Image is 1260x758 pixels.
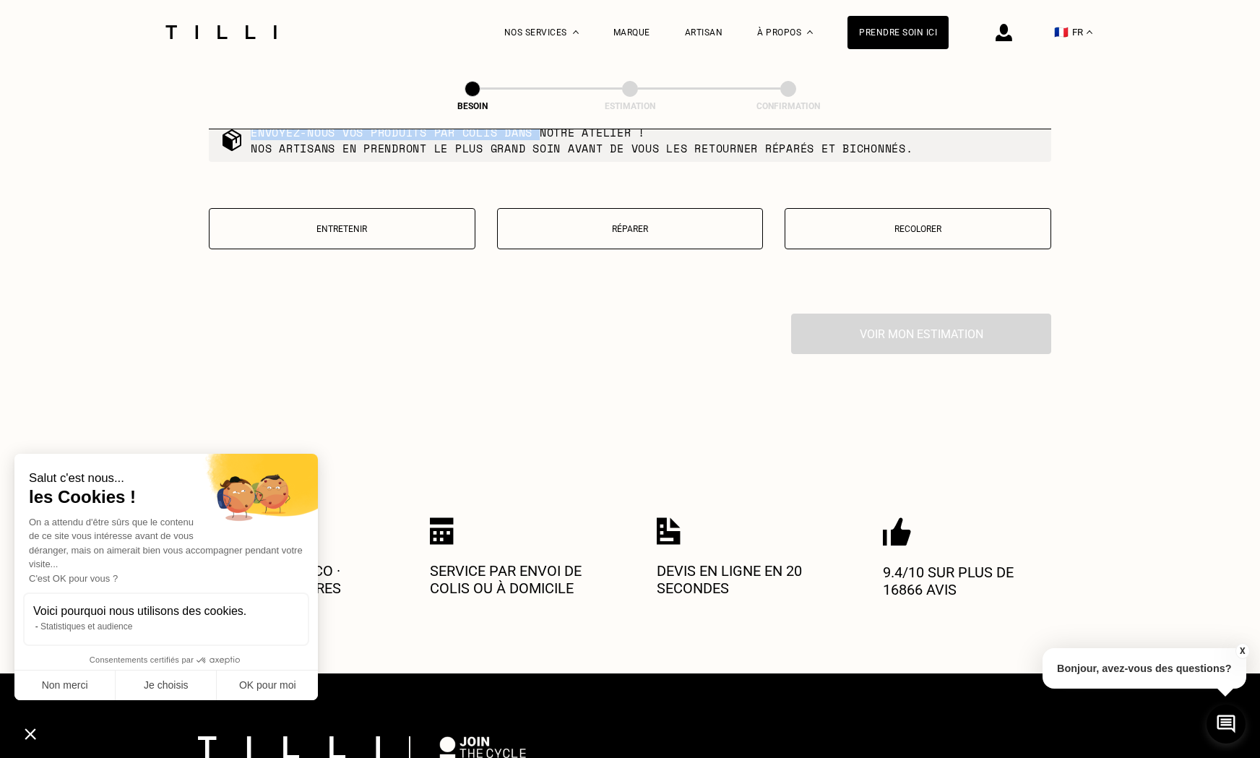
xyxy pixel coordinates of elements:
[807,30,813,34] img: Menu déroulant à propos
[209,208,475,249] button: Entretenir
[217,224,467,234] p: Entretenir
[220,129,243,152] img: commande colis
[847,16,949,49] a: Prendre soin ici
[883,517,911,546] img: Icon
[793,224,1043,234] p: Recolorer
[1235,643,1249,659] button: X
[160,25,282,39] img: Logo du service de couturière Tilli
[505,224,756,234] p: Réparer
[785,208,1051,249] button: Recolorer
[497,208,764,249] button: Réparer
[1087,30,1092,34] img: menu déroulant
[716,101,860,111] div: Confirmation
[613,27,650,38] a: Marque
[558,101,702,111] div: Estimation
[883,564,1056,598] p: 9.4/10 sur plus de 16866 avis
[685,27,723,38] a: Artisan
[400,101,545,111] div: Besoin
[996,24,1012,41] img: icône connexion
[657,562,830,597] p: Devis en ligne en 20 secondes
[430,562,603,597] p: Service par envoi de colis ou à domicile
[1043,648,1246,689] p: Bonjour, avez-vous des questions?
[251,124,913,156] p: Envoyez-nous vos produits par colis dans notre atelier ! Nos artisans en prendront le plus grand ...
[573,30,579,34] img: Menu déroulant
[657,517,681,545] img: Icon
[430,517,454,545] img: Icon
[439,736,526,758] img: logo Join The Cycle
[1054,25,1069,39] span: 🇫🇷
